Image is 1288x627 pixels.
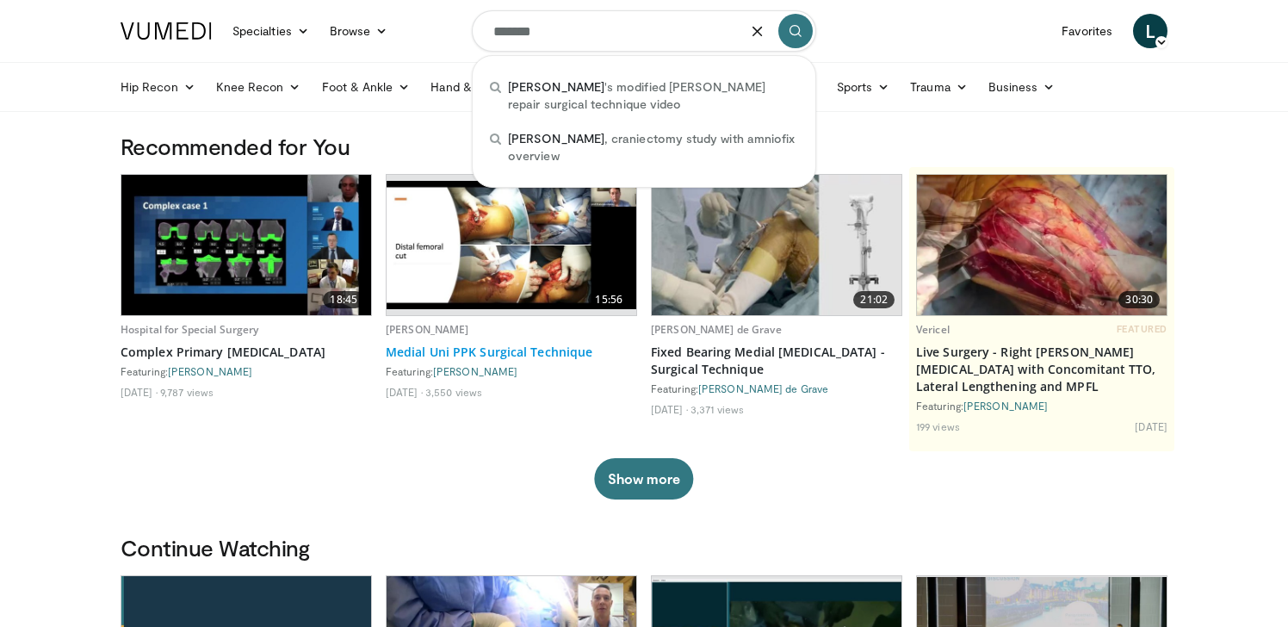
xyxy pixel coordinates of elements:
span: 's modified [PERSON_NAME] repair surgical technique video [508,78,798,113]
button: Show more [594,458,693,500]
div: Featuring: [916,399,1167,413]
a: [PERSON_NAME] [433,365,517,377]
a: Hip Recon [110,70,206,104]
img: VuMedi Logo [121,22,212,40]
a: Favorites [1051,14,1123,48]
a: Hand & Wrist [420,70,531,104]
span: 15:56 [588,291,629,308]
span: 30:30 [1118,291,1160,308]
a: Live Surgery - Right [PERSON_NAME][MEDICAL_DATA] with Concomitant TTO, Lateral Lengthening and MPFL [916,344,1167,395]
a: Complex Primary [MEDICAL_DATA] [121,344,372,361]
span: FEATURED [1117,323,1167,335]
li: 9,787 views [160,385,214,399]
h3: Continue Watching [121,534,1167,562]
a: Knee Recon [206,70,312,104]
li: [DATE] [121,385,158,399]
a: Hospital for Special Surgery [121,322,258,337]
a: [PERSON_NAME] de Grave [651,322,782,337]
a: Fixed Bearing Medial [MEDICAL_DATA] - Surgical Technique [651,344,902,378]
li: 3,550 views [425,385,482,399]
a: [PERSON_NAME] [168,365,252,377]
li: 3,371 views [690,402,744,416]
a: Business [978,70,1066,104]
a: 18:45 [121,175,371,315]
div: Featuring: [121,364,372,378]
a: Specialties [222,14,319,48]
a: [PERSON_NAME] [963,400,1048,412]
span: [PERSON_NAME] [508,79,604,94]
span: 18:45 [323,291,364,308]
a: 15:56 [387,175,636,315]
div: Featuring: [651,382,902,395]
span: 21:02 [853,291,895,308]
img: f2822210-6046-4d88-9b48-ff7c77ada2d7.620x360_q85_upscale.jpg [917,175,1167,315]
a: [PERSON_NAME] de Grave [698,382,828,394]
li: [DATE] [386,385,423,399]
a: 30:30 [917,175,1167,315]
li: [DATE] [1135,419,1167,433]
span: [PERSON_NAME] [508,131,604,146]
a: L [1133,14,1167,48]
a: Medial Uni PPK Surgical Technique [386,344,637,361]
span: , craniectomy study with amniofix overview [508,130,798,165]
a: [PERSON_NAME] [386,322,469,337]
a: Foot & Ankle [312,70,421,104]
a: Sports [827,70,901,104]
a: 21:02 [652,175,901,315]
input: Search topics, interventions [472,10,816,52]
li: 199 views [916,419,960,433]
img: 6e5fd13c-0bf4-4ae3-b7e1-68ea6f1a4359.620x360_q85_upscale.jpg [652,175,901,315]
h3: Recommended for You [121,133,1167,160]
div: Featuring: [386,364,637,378]
img: 80405c95-6aea-4cda-9869-70f6c93ce453.620x360_q85_upscale.jpg [387,181,636,308]
li: [DATE] [651,402,688,416]
a: Trauma [900,70,978,104]
a: Browse [319,14,399,48]
a: Vericel [916,322,950,337]
img: e4f1a5b7-268b-4559-afc9-fa94e76e0451.620x360_q85_upscale.jpg [121,175,371,315]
